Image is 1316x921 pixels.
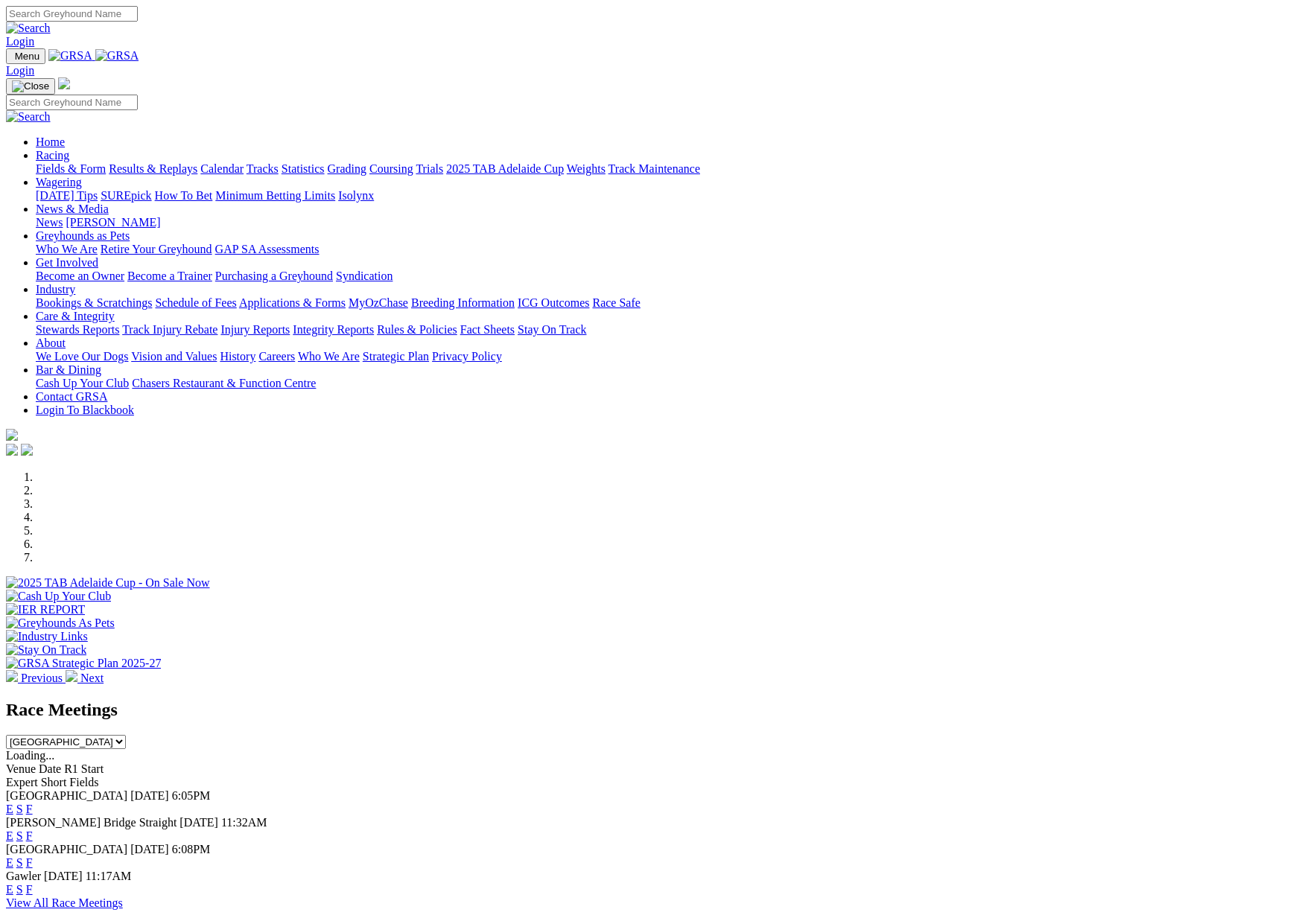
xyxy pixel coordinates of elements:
[26,803,33,815] a: F
[215,189,335,202] a: Minimum Betting Limits
[130,789,169,802] span: [DATE]
[6,616,115,630] img: Greyhounds As Pets
[36,189,98,202] a: [DATE] Tips
[215,243,320,255] a: GAP SA Assessments
[6,590,111,603] img: Cash Up Your Club
[66,672,104,684] a: Next
[377,323,457,336] a: Rules & Policies
[220,323,290,336] a: Injury Reports
[16,883,23,896] a: S
[6,6,138,22] input: Search
[21,672,63,684] span: Previous
[36,350,1310,363] div: About
[6,48,45,64] button: Toggle navigation
[16,803,23,815] a: S
[36,149,69,162] a: Racing
[6,749,54,762] span: Loading...
[36,323,119,336] a: Stewards Reports
[36,350,128,363] a: We Love Our Dogs
[6,657,161,670] img: GRSA Strategic Plan 2025-27
[328,162,366,175] a: Grading
[6,870,41,882] span: Gawler
[101,189,151,202] a: SUREpick
[48,49,92,63] img: GRSA
[363,350,429,363] a: Strategic Plan
[36,390,107,403] a: Contact GRSA
[460,323,515,336] a: Fact Sheets
[36,363,101,376] a: Bar & Dining
[6,789,127,802] span: [GEOGRAPHIC_DATA]
[69,776,98,788] span: Fields
[80,672,104,684] span: Next
[39,762,61,775] span: Date
[567,162,605,175] a: Weights
[66,670,77,682] img: chevron-right-pager-white.svg
[12,80,49,92] img: Close
[36,243,1310,256] div: Greyhounds as Pets
[26,829,33,842] a: F
[26,883,33,896] a: F
[336,270,392,282] a: Syndication
[16,856,23,869] a: S
[411,296,515,309] a: Breeding Information
[44,870,83,882] span: [DATE]
[36,203,109,215] a: News & Media
[86,870,132,882] span: 11:17AM
[36,310,115,322] a: Care & Integrity
[36,189,1310,203] div: Wagering
[6,643,86,657] img: Stay On Track
[172,843,211,855] span: 6:08PM
[592,296,640,309] a: Race Safe
[36,256,98,269] a: Get Involved
[6,64,34,77] a: Login
[21,444,33,456] img: twitter.svg
[179,816,218,829] span: [DATE]
[432,350,502,363] a: Privacy Policy
[6,700,1310,720] h2: Race Meetings
[282,162,325,175] a: Statistics
[41,776,67,788] span: Short
[36,404,134,416] a: Login To Blackbook
[6,843,127,855] span: [GEOGRAPHIC_DATA]
[16,829,23,842] a: S
[130,843,169,855] span: [DATE]
[215,270,333,282] a: Purchasing a Greyhound
[36,323,1310,337] div: Care & Integrity
[6,576,210,590] img: 2025 TAB Adelaide Cup - On Sale Now
[6,762,36,775] span: Venue
[349,296,408,309] a: MyOzChase
[36,377,129,389] a: Cash Up Your Club
[6,22,51,35] img: Search
[155,296,236,309] a: Schedule of Fees
[101,243,212,255] a: Retire Your Greyhound
[36,229,130,242] a: Greyhounds as Pets
[200,162,244,175] a: Calendar
[131,350,217,363] a: Vision and Values
[6,35,34,48] a: Login
[36,243,98,255] a: Who We Are
[132,377,316,389] a: Chasers Restaurant & Function Centre
[258,350,295,363] a: Careers
[122,323,217,336] a: Track Injury Rebate
[6,803,13,815] a: E
[293,323,374,336] a: Integrity Reports
[369,162,413,175] a: Coursing
[518,323,586,336] a: Stay On Track
[127,270,212,282] a: Become a Trainer
[155,189,213,202] a: How To Bet
[6,670,18,682] img: chevron-left-pager-white.svg
[6,776,38,788] span: Expert
[36,296,152,309] a: Bookings & Scratchings
[239,296,346,309] a: Applications & Forms
[36,216,63,229] a: News
[6,856,13,869] a: E
[36,377,1310,390] div: Bar & Dining
[36,162,106,175] a: Fields & Form
[172,789,211,802] span: 6:05PM
[446,162,564,175] a: 2025 TAB Adelaide Cup
[247,162,279,175] a: Tracks
[36,296,1310,310] div: Industry
[298,350,360,363] a: Who We Are
[6,110,51,124] img: Search
[36,136,65,148] a: Home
